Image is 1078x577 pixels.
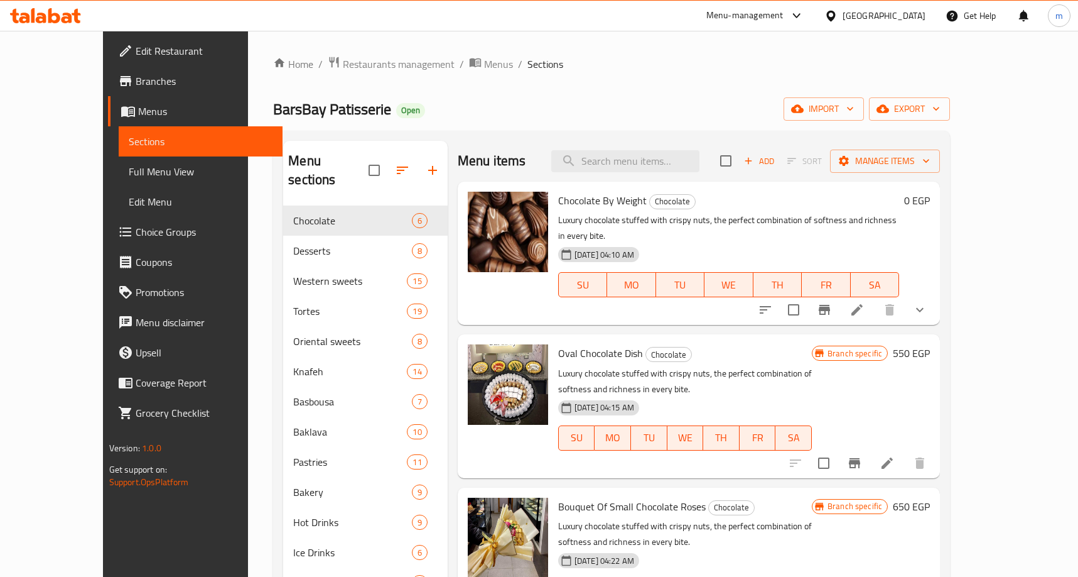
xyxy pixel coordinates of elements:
li: / [318,57,323,72]
button: Branch-specific-item [809,295,839,325]
span: TH [758,276,797,294]
a: Coverage Report [108,368,283,398]
span: Edit Restaurant [136,43,273,58]
button: WE [704,272,753,297]
span: Chocolate By Weight [558,191,647,210]
div: Oriental sweets8 [283,326,447,356]
span: Select section first [779,151,830,171]
span: Oriental sweets [293,334,411,349]
div: items [412,334,428,349]
div: Knafeh14 [283,356,447,387]
a: Menus [108,96,283,126]
span: Tortes [293,304,407,319]
span: Bakery [293,485,411,500]
div: items [412,394,428,409]
span: export [879,101,940,117]
div: Hot Drinks [293,515,411,530]
span: Chocolate [650,194,695,209]
button: Branch-specific-item [839,448,870,478]
span: Select to update [780,297,807,323]
span: 8 [412,245,427,257]
p: Luxury chocolate stuffed with crispy nuts, the perfect combination of softness and richness in ev... [558,212,899,244]
span: Ice Drinks [293,545,411,560]
button: TH [753,272,802,297]
span: Edit Menu [129,194,273,209]
span: Oval Chocolate Dish [558,344,643,363]
div: Hot Drinks9 [283,507,447,537]
h2: Menu sections [288,151,368,189]
span: Select section [713,148,739,174]
span: Branch specific [822,500,887,512]
button: SA [851,272,900,297]
span: m [1055,9,1063,23]
p: Luxury chocolate stuffed with crispy nuts, the perfect combination of softness and richness in ev... [558,366,812,397]
div: Basbousa7 [283,387,447,417]
button: SA [775,426,812,451]
span: Get support on: [109,461,167,478]
nav: breadcrumb [273,56,950,72]
div: Chocolate [649,194,696,209]
button: Manage items [830,150,940,173]
span: Menu disclaimer [136,315,273,330]
span: TH [708,429,735,447]
span: 15 [407,275,426,287]
input: search [551,150,699,172]
div: items [407,273,427,288]
a: Edit menu item [849,302,865,317]
span: Bouquet Of Small Chocolate Roses [558,497,706,516]
span: Promotions [136,285,273,300]
span: Western sweets [293,273,407,288]
span: [DATE] 04:22 AM [569,555,639,567]
span: 9 [412,486,427,498]
span: Manage items [840,153,930,169]
span: [DATE] 04:15 AM [569,402,639,414]
span: 6 [412,547,427,559]
span: Branch specific [822,348,887,360]
button: import [784,97,864,121]
li: / [518,57,522,72]
button: Add [739,151,779,171]
span: Restaurants management [343,57,455,72]
img: Oval Chocolate Dish [468,344,548,425]
span: Pastries [293,454,407,470]
a: Branches [108,66,283,96]
span: 7 [412,396,427,408]
h2: Menu items [458,151,526,170]
a: Restaurants management [328,56,455,72]
span: [DATE] 04:10 AM [569,249,639,261]
div: items [412,243,428,258]
button: export [869,97,950,121]
span: Knafeh [293,364,407,379]
span: Open [396,105,425,116]
span: TU [661,276,700,294]
span: Chocolate [646,348,691,362]
button: delete [875,295,905,325]
a: Promotions [108,277,283,307]
div: Western sweets15 [283,266,447,296]
div: Menu-management [706,8,784,23]
div: Tortes19 [283,296,447,326]
span: WE [672,429,699,447]
span: Add [742,154,776,168]
span: Full Menu View [129,164,273,179]
a: Edit Restaurant [108,36,283,66]
div: Baklava [293,424,407,439]
span: Branches [136,74,273,89]
div: Pastries11 [283,447,447,477]
span: Basbousa [293,394,411,409]
a: Sections [119,126,283,157]
button: MO [595,426,631,451]
p: Luxury chocolate stuffed with crispy nuts, the perfect combination of softness and richness in ev... [558,519,812,550]
button: TU [656,272,705,297]
div: items [412,213,428,228]
button: MO [607,272,656,297]
span: Sort sections [387,155,418,185]
span: 19 [407,305,426,317]
h6: 650 EGP [893,498,930,515]
button: TH [703,426,740,451]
